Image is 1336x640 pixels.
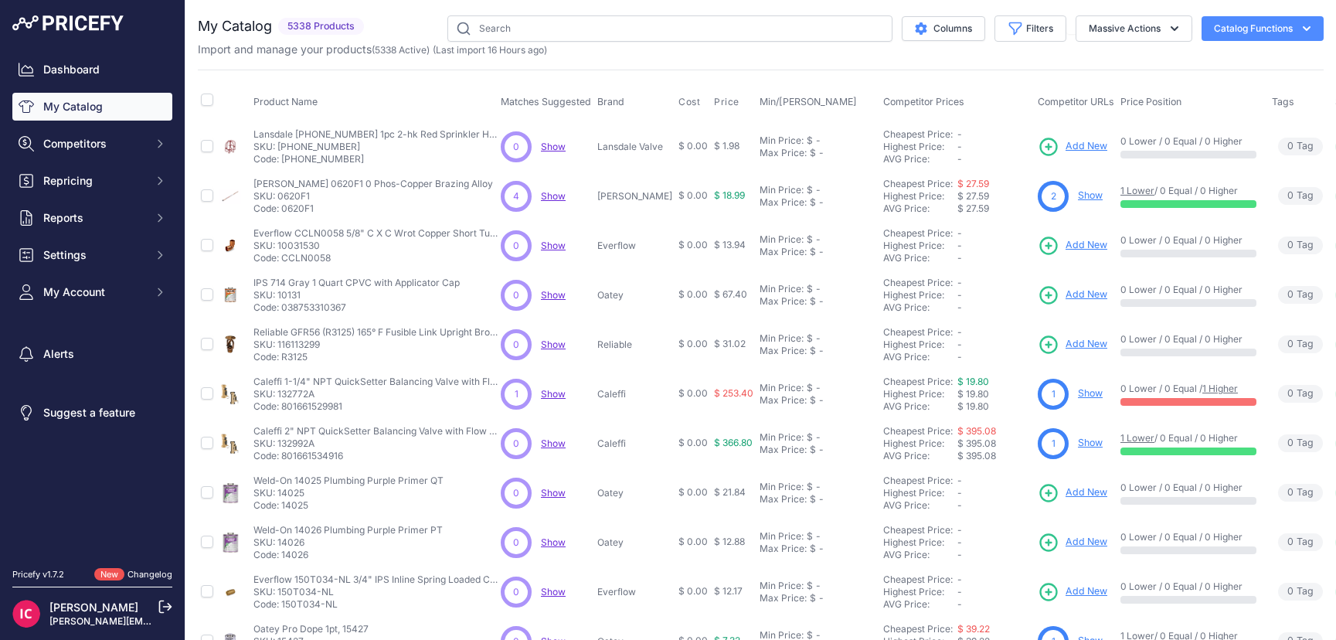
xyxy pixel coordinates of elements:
a: Cheapest Price: [883,425,953,437]
span: $ 21.84 [714,486,746,498]
span: - [957,351,962,363]
p: SKU: [PHONE_NUMBER] [253,141,501,153]
span: - [957,289,962,301]
span: 0 [1287,386,1294,401]
a: [PERSON_NAME] [49,601,138,614]
span: $ 67.40 [714,288,747,300]
span: $ 366.80 [714,437,753,448]
p: Reliable GFR56 (R3125) 165° F Fusible Link Upright Bronze Quick-Response Sprinkler Head, 5.6 K-Fa... [253,326,501,339]
span: $ 18.99 [714,189,745,201]
div: $ [810,295,816,308]
div: Min Price: [760,481,804,493]
a: Show [541,536,566,548]
button: Columns [902,16,985,41]
div: $ [807,481,813,493]
p: 0 Lower / 0 Equal / 0 Higher [1120,531,1256,543]
p: / 0 Equal / 0 Higher [1120,185,1256,197]
span: - [957,227,962,239]
a: Cheapest Price: [883,128,953,140]
p: Code: 801661534916 [253,450,501,462]
span: $ 0.00 [678,387,708,399]
span: $ 395.08 [957,437,996,449]
span: - [957,141,962,152]
a: [PERSON_NAME][EMAIL_ADDRESS][DOMAIN_NAME] [49,615,287,627]
div: $ [810,493,816,506]
span: 0 [513,140,519,154]
span: Tag [1278,237,1323,254]
a: Show [541,388,566,400]
div: Highest Price: [883,289,957,301]
span: Cost [678,96,700,108]
span: $ 13.94 [714,239,746,250]
p: Import and manage your products [198,42,547,57]
div: $ 395.08 [957,450,1032,462]
div: $ [810,147,816,159]
button: Reports [12,204,172,232]
span: Tag [1278,187,1323,205]
span: $ 0.00 [678,140,708,151]
a: Show [1078,189,1103,201]
p: [PERSON_NAME] [597,190,672,203]
span: 0 [1287,288,1294,302]
p: Code: R3125 [253,351,501,363]
div: - [816,246,824,258]
span: $ 253.40 [714,387,753,399]
img: Pricefy Logo [12,15,124,31]
span: 0 [1287,584,1294,599]
span: Price [714,96,739,108]
a: Add New [1038,284,1107,306]
span: $ 0.00 [678,189,708,201]
p: 0 Lower / 0 Equal / 0 Higher [1120,482,1256,494]
span: - [957,549,962,560]
div: Max Price: [760,345,807,357]
div: Max Price: [760,246,807,258]
div: Max Price: [760,394,807,407]
span: Tag [1278,434,1323,452]
span: $ 0.00 [678,585,708,597]
span: Show [541,437,566,449]
div: Highest Price: [883,339,957,351]
p: 0 Lower / 0 Equal / 0 Higher [1120,284,1256,296]
span: Settings [43,247,144,263]
span: - [957,240,962,251]
a: My Catalog [12,93,172,121]
span: 0 [513,288,519,302]
span: Add New [1066,535,1107,550]
a: Show [1078,437,1103,448]
p: SKU: 0620F1 [253,190,493,203]
div: $ [807,530,813,543]
div: AVG Price: [883,203,957,215]
span: $ 1.98 [714,140,739,151]
span: Show [541,289,566,301]
span: Competitor URLs [1038,96,1114,107]
div: - [813,580,821,592]
p: SKU: 10131 [253,289,460,301]
a: Alerts [12,340,172,368]
div: $ [810,394,816,407]
button: Price [714,96,743,108]
div: Min Price: [760,580,804,592]
span: $ 0.00 [678,437,708,448]
span: 0 [513,585,519,599]
span: - [957,499,962,511]
span: Show [541,339,566,350]
a: $ 395.08 [957,425,996,437]
p: SKU: 14026 [253,536,443,549]
span: - [957,252,962,264]
p: Oatey [597,536,672,549]
span: - [957,524,962,536]
p: Reliable [597,339,672,351]
div: Max Price: [760,147,807,159]
div: Highest Price: [883,536,957,549]
span: Add New [1066,238,1107,253]
a: $ 27.59 [957,178,989,189]
div: - [813,283,821,295]
span: Tag [1278,385,1323,403]
nav: Sidebar [12,56,172,550]
span: $ 12.88 [714,536,745,547]
a: Show [541,141,566,152]
span: Add New [1066,485,1107,500]
span: $ 12.17 [714,585,743,597]
p: SKU: 10031530 [253,240,501,252]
